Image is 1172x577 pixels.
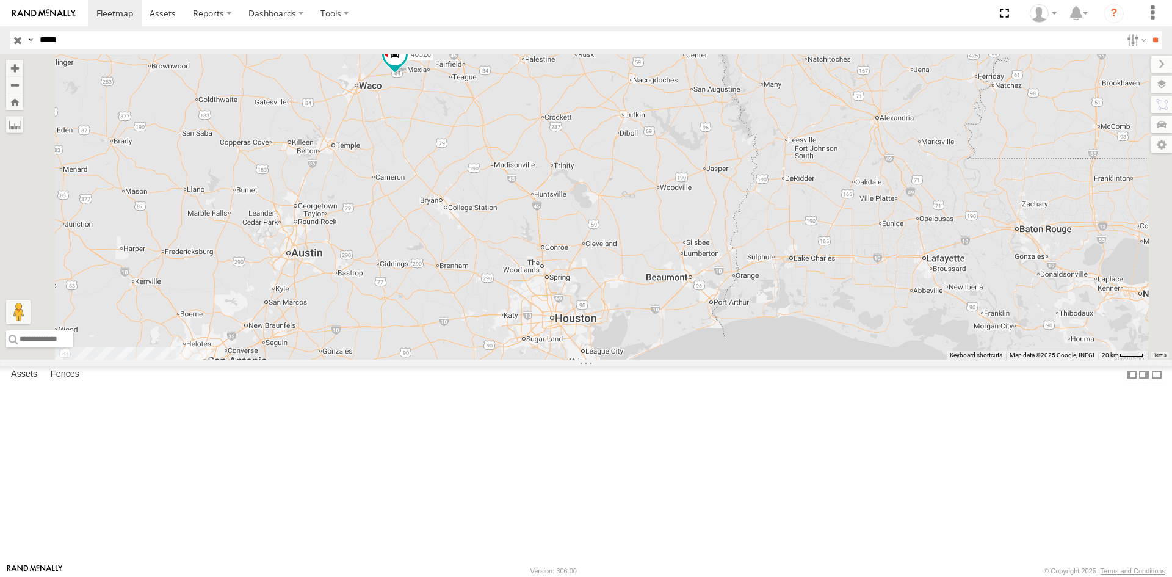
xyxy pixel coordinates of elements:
[7,565,63,577] a: Visit our Website
[45,366,85,383] label: Fences
[6,76,23,93] button: Zoom out
[6,116,23,133] label: Measure
[6,60,23,76] button: Zoom in
[1104,4,1124,23] i: ?
[1098,351,1148,360] button: Map Scale: 20 km per 37 pixels
[1025,4,1061,23] div: Ryan Roxas
[1102,352,1119,358] span: 20 km
[1010,352,1094,358] span: Map data ©2025 Google, INEGI
[26,31,35,49] label: Search Query
[1044,567,1165,575] div: © Copyright 2025 -
[950,351,1002,360] button: Keyboard shortcuts
[530,567,577,575] div: Version: 306.00
[1151,136,1172,153] label: Map Settings
[6,93,23,110] button: Zoom Home
[1154,353,1167,358] a: Terms (opens in new tab)
[12,9,76,18] img: rand-logo.svg
[1101,567,1165,575] a: Terms and Conditions
[6,300,31,324] button: Drag Pegman onto the map to open Street View
[1122,31,1148,49] label: Search Filter Options
[1138,366,1150,383] label: Dock Summary Table to the Right
[1151,366,1163,383] label: Hide Summary Table
[5,366,43,383] label: Assets
[1126,366,1138,383] label: Dock Summary Table to the Left
[411,49,431,58] span: 40526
